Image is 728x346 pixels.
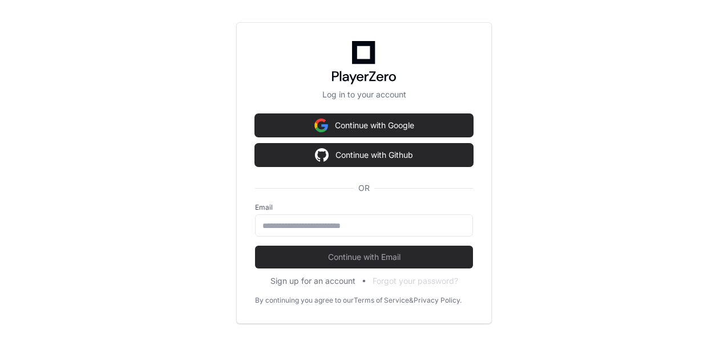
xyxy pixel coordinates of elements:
p: Log in to your account [255,89,473,100]
img: Sign in with google [314,114,328,137]
button: Continue with Github [255,144,473,166]
span: OR [354,182,374,194]
div: & [409,296,414,305]
button: Continue with Google [255,114,473,137]
div: By continuing you agree to our [255,296,354,305]
a: Terms of Service [354,296,409,305]
label: Email [255,203,473,212]
button: Sign up for an account [270,275,355,287]
a: Privacy Policy. [414,296,462,305]
button: Continue with Email [255,246,473,268]
button: Forgot your password? [373,275,458,287]
span: Continue with Email [255,251,473,263]
img: Sign in with google [315,144,329,166]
